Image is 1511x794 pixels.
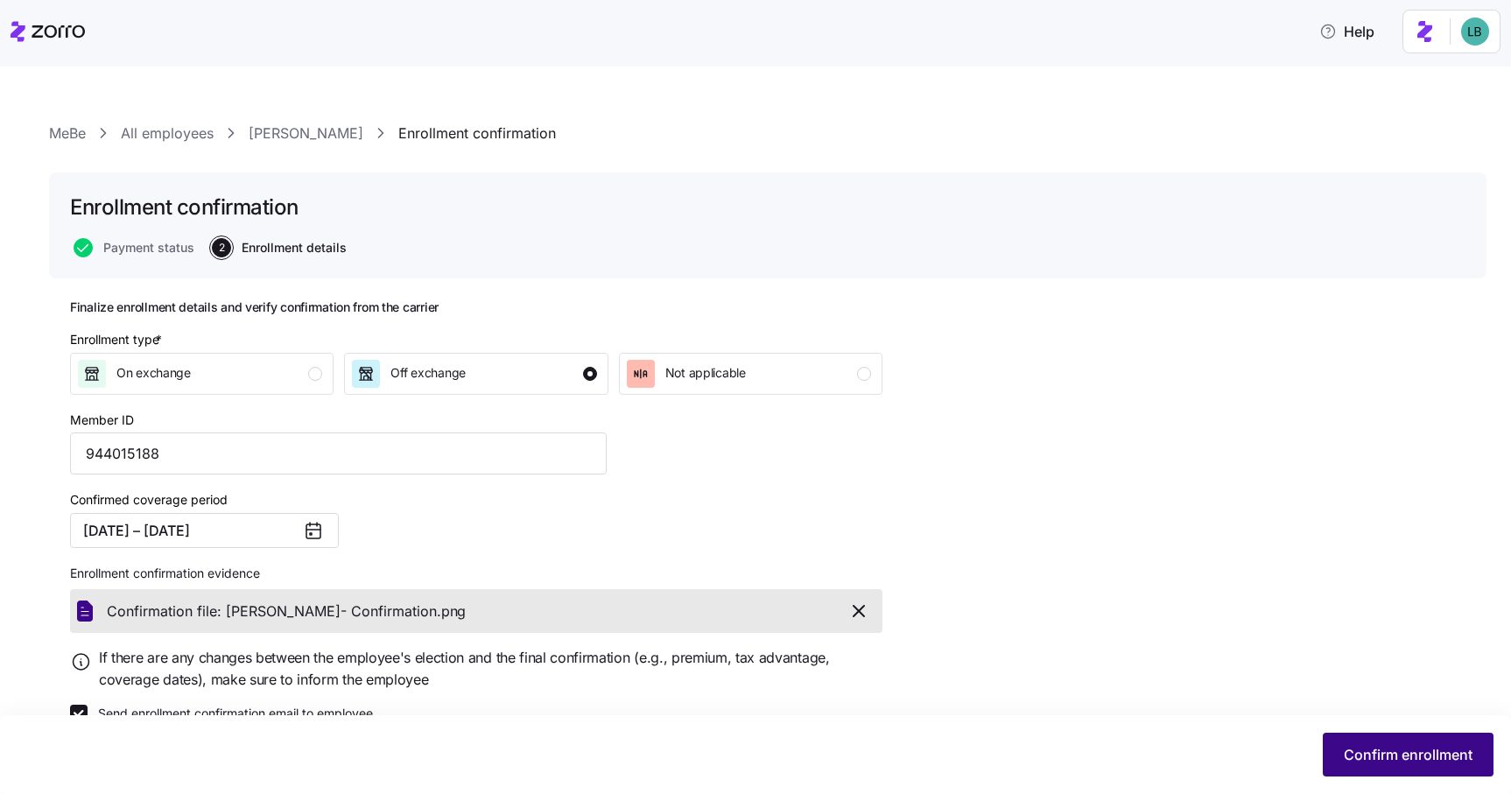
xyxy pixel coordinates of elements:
a: All employees [121,123,214,144]
span: Off exchange [390,364,466,382]
button: Payment status [74,238,194,257]
span: If there are any changes between the employee's election and the final confirmation (e.g., premiu... [99,647,882,691]
a: Payment status [70,238,194,257]
span: On exchange [116,364,191,382]
button: 2Enrollment details [212,238,347,257]
span: png [441,601,466,622]
a: Enrollment confirmation [398,123,556,144]
label: Confirmed coverage period [70,490,228,509]
input: Type Member ID [70,432,607,474]
span: 2 [212,238,231,257]
label: Member ID [70,411,134,430]
span: Confirmation file: [PERSON_NAME]- Confirmation. [107,601,441,622]
h2: Finalize enrollment details and verify confirmation from the carrier [70,299,882,316]
img: 55738f7c4ee29e912ff6c7eae6e0401b [1461,18,1489,46]
span: Enrollment confirmation evidence [70,565,260,582]
a: MeBe [49,123,86,144]
button: Confirm enrollment [1323,733,1493,776]
span: Help [1319,21,1374,42]
a: 2Enrollment details [208,238,347,257]
button: Help [1305,14,1388,49]
h1: Enrollment confirmation [70,193,299,221]
label: Send enrollment confirmation email to employee [88,705,373,722]
button: [DATE] – [DATE] [70,513,339,548]
span: Not applicable [665,364,746,382]
div: Enrollment type [70,330,165,349]
span: Enrollment details [242,242,347,254]
span: Payment status [103,242,194,254]
a: [PERSON_NAME] [249,123,363,144]
span: Confirm enrollment [1344,744,1472,765]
